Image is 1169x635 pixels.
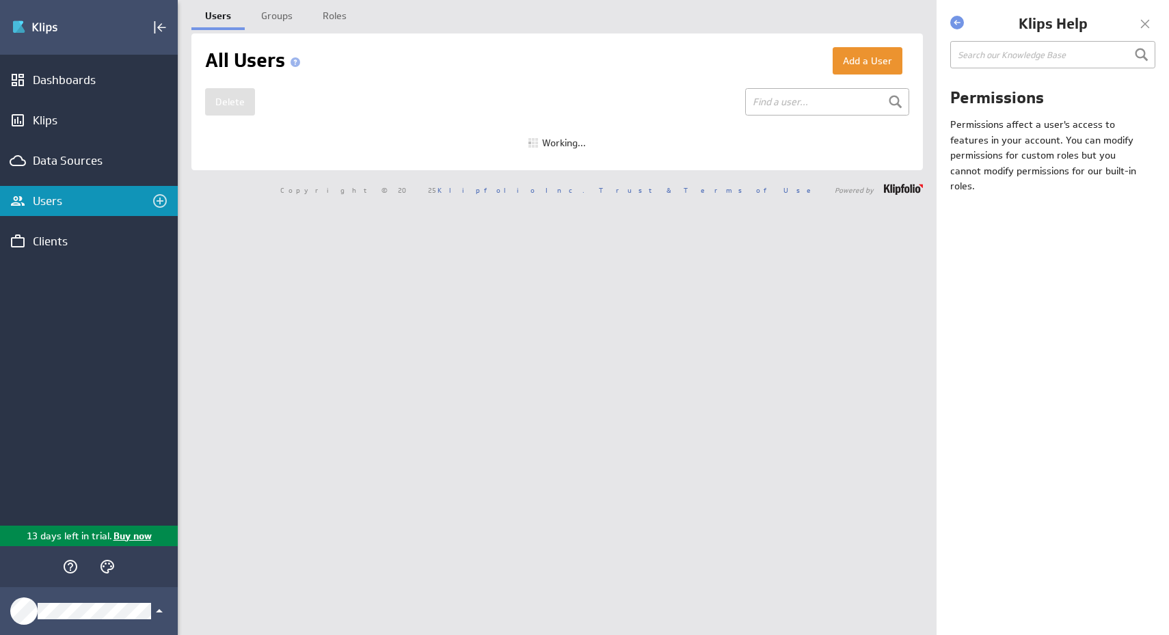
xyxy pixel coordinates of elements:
h1: Permissions [950,86,1155,109]
div: Go to Dashboards [12,16,107,38]
p: 13 days left in trial. [27,529,112,543]
a: Klipfolio Inc. [438,185,584,195]
img: logo-footer.png [884,184,923,195]
span: Copyright © 2025 [280,187,584,193]
div: Collapse [148,16,172,39]
div: Invite users [148,189,172,213]
div: Dashboards [33,72,145,87]
input: Search our Knowledge Base [950,41,1155,68]
div: Working... [528,138,586,148]
button: Add a User [833,47,902,75]
svg: Themes [99,558,116,575]
div: Klips [33,113,145,128]
p: Permissions affect a user's access to features in your account. You can modify permissions for cu... [950,117,1147,193]
span: Powered by [835,187,874,193]
img: Klipfolio klips logo [12,16,107,38]
div: Themes [96,555,119,578]
h1: All Users [205,47,306,75]
h1: Klips Help [967,14,1138,34]
button: Delete [205,88,255,116]
div: Help [59,555,82,578]
div: Users [33,193,145,208]
div: Data Sources [33,153,145,168]
p: Buy now [112,529,152,543]
input: Find a user... [745,88,909,116]
a: Trust & Terms of Use [599,185,820,195]
div: Clients [33,234,145,249]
